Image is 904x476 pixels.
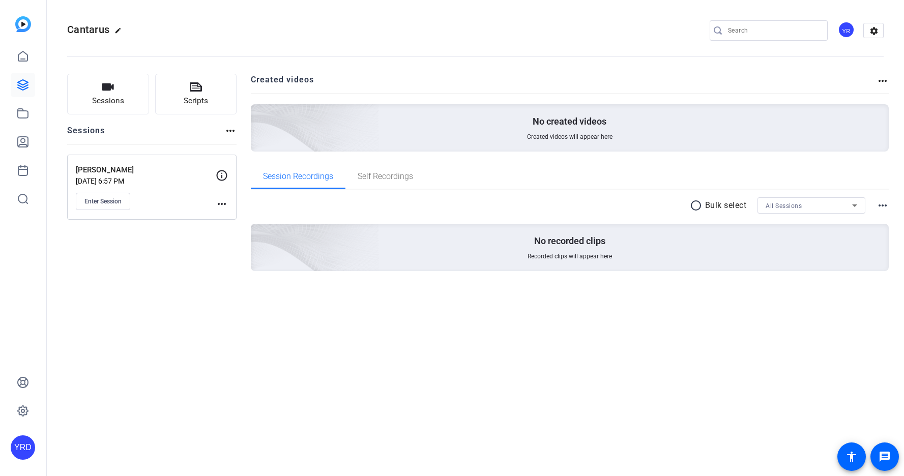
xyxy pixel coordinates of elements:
[76,164,216,176] p: [PERSON_NAME]
[358,172,413,181] span: Self Recordings
[251,74,877,94] h2: Created videos
[705,199,747,212] p: Bulk select
[527,133,613,141] span: Created videos will appear here
[216,198,228,210] mat-icon: more_horiz
[84,197,122,205] span: Enter Session
[864,23,884,39] mat-icon: settings
[114,27,127,39] mat-icon: edit
[528,252,612,260] span: Recorded clips will appear here
[155,74,237,114] button: Scripts
[184,95,208,107] span: Scripts
[67,74,149,114] button: Sessions
[137,4,380,224] img: Creted videos background
[838,21,855,38] div: YR
[76,193,130,210] button: Enter Session
[11,435,35,460] div: YRD
[533,115,606,128] p: No created videos
[877,199,889,212] mat-icon: more_horiz
[879,451,891,463] mat-icon: message
[263,172,333,181] span: Session Recordings
[67,23,109,36] span: Cantarus
[92,95,124,107] span: Sessions
[877,75,889,87] mat-icon: more_horiz
[15,16,31,32] img: blue-gradient.svg
[224,125,237,137] mat-icon: more_horiz
[766,202,802,210] span: All Sessions
[76,177,216,185] p: [DATE] 6:57 PM
[690,199,705,212] mat-icon: radio_button_unchecked
[845,451,858,463] mat-icon: accessibility
[728,24,820,37] input: Search
[137,123,380,344] img: embarkstudio-empty-session.png
[67,125,105,144] h2: Sessions
[534,235,605,247] p: No recorded clips
[838,21,856,39] ngx-avatar: Your Remote Director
